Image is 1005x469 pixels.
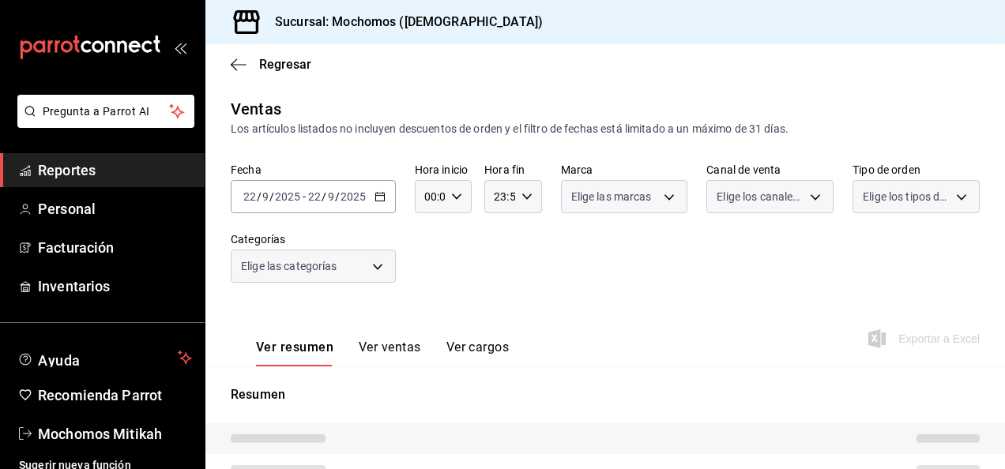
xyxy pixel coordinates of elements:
[484,164,541,175] label: Hora fin
[231,385,980,404] p: Resumen
[38,348,171,367] span: Ayuda
[231,164,396,175] label: Fecha
[322,190,326,203] span: /
[11,114,194,131] a: Pregunta a Parrot AI
[340,190,367,203] input: ----
[303,190,306,203] span: -
[174,41,186,54] button: open_drawer_menu
[231,97,281,121] div: Ventas
[256,340,509,366] div: navigation tabs
[231,121,980,137] div: Los artículos listados no incluyen descuentos de orden y el filtro de fechas está limitado a un m...
[38,276,192,297] span: Inventarios
[259,57,311,72] span: Regresar
[706,164,834,175] label: Canal de venta
[853,164,980,175] label: Tipo de orden
[359,340,421,366] button: Ver ventas
[38,198,192,219] span: Personal
[269,190,274,203] span: /
[307,190,322,203] input: --
[231,234,396,245] label: Categorías
[561,164,688,175] label: Marca
[17,95,194,128] button: Pregunta a Parrot AI
[256,340,333,366] button: Ver resumen
[415,164,472,175] label: Hora inicio
[38,423,192,445] span: Mochomos Mitikah
[446,340,510,366] button: Ver cargos
[38,237,192,258] span: Facturación
[274,190,301,203] input: ----
[863,189,950,204] span: Elige los tipos de orden
[257,190,262,203] span: /
[327,190,335,203] input: --
[241,258,337,274] span: Elige las categorías
[335,190,340,203] span: /
[262,190,269,203] input: --
[243,190,257,203] input: --
[38,385,192,406] span: Recomienda Parrot
[43,103,170,120] span: Pregunta a Parrot AI
[717,189,804,204] span: Elige los canales de venta
[38,159,192,181] span: Reportes
[571,189,652,204] span: Elige las marcas
[262,13,543,32] h3: Sucursal: Mochomos ([DEMOGRAPHIC_DATA])
[231,57,311,72] button: Regresar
